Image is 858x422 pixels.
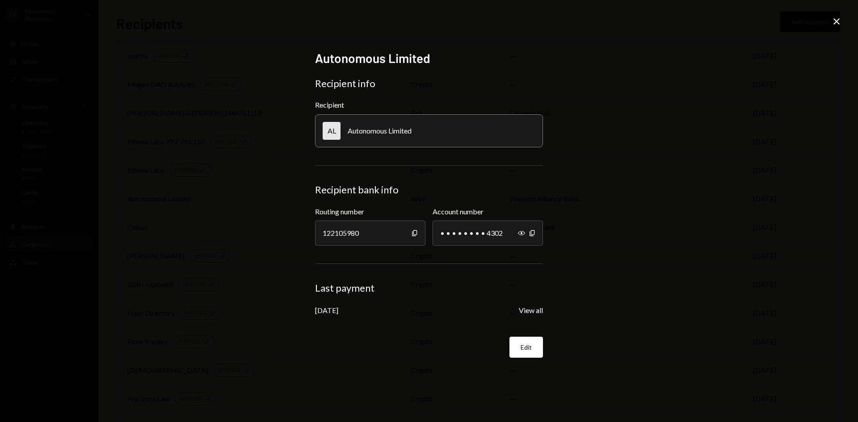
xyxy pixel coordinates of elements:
div: Recipient info [315,77,543,90]
h2: Autonomous Limited [315,50,543,67]
div: • • • • • • • • 4302 [433,221,543,246]
label: Account number [433,206,543,217]
div: Autonomous Limited [348,126,412,135]
div: Last payment [315,282,543,294]
div: Recipient [315,100,543,109]
div: 122105980 [315,221,425,246]
div: Recipient bank info [315,184,543,196]
label: Routing number [315,206,425,217]
button: View all [519,306,543,315]
button: Edit [509,337,543,358]
div: AL [323,122,341,140]
div: [DATE] [315,306,338,314]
